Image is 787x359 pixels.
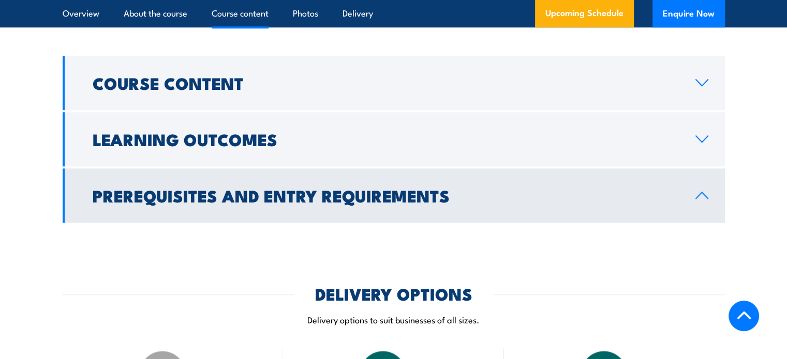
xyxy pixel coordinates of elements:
h2: Course Content [93,75,679,90]
h2: DELIVERY OPTIONS [315,286,472,301]
h2: Prerequisites and Entry Requirements [93,188,679,202]
a: Learning Outcomes [63,112,725,166]
a: Course Content [63,56,725,110]
p: Delivery options to suit businesses of all sizes. [63,314,725,325]
h2: Learning Outcomes [93,132,679,146]
a: Prerequisites and Entry Requirements [63,168,725,223]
